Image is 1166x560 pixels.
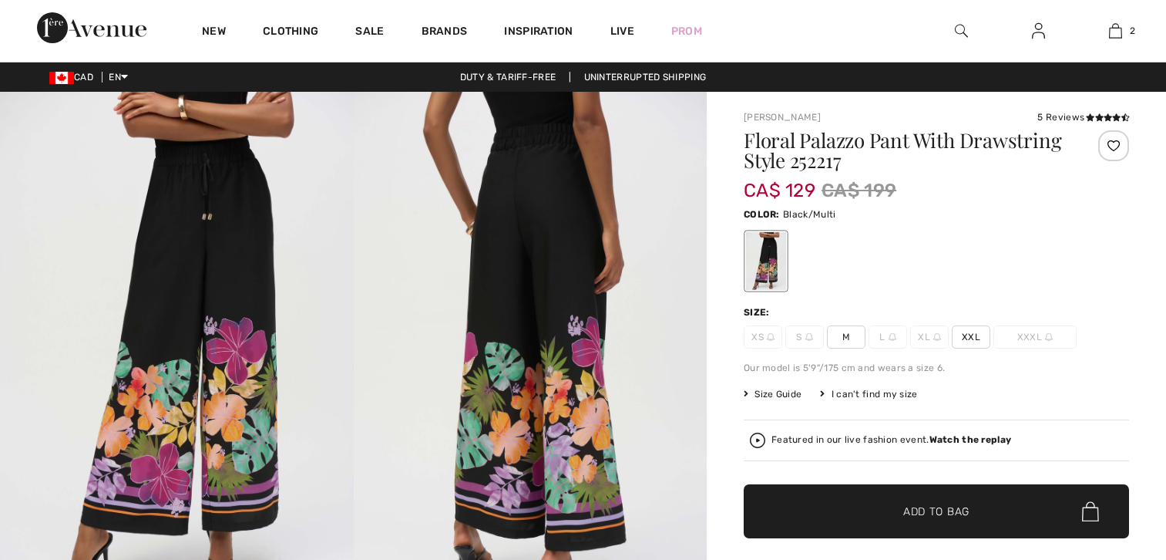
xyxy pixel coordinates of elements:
div: Size: [744,305,773,319]
strong: Watch the replay [929,434,1012,445]
span: XS [744,326,782,349]
a: Clothing [263,25,318,41]
img: My Info [1032,22,1045,40]
span: CA$ 199 [822,177,896,204]
a: Prom [671,23,702,39]
a: Brands [422,25,468,41]
span: Inspiration [504,25,573,41]
span: XXL [952,326,990,349]
img: Canadian Dollar [49,72,74,84]
a: Sign In [1020,22,1057,41]
div: Our model is 5'9"/175 cm and wears a size 6. [744,361,1129,375]
img: My Bag [1109,22,1122,40]
span: 2 [1130,24,1135,38]
img: 1ère Avenue [37,12,146,43]
div: I can't find my size [820,387,917,401]
span: CA$ 129 [744,164,815,201]
img: ring-m.svg [1045,333,1053,341]
a: New [202,25,226,41]
a: Live [610,23,634,39]
span: S [785,326,824,349]
div: Black/Multi [746,232,786,290]
span: Black/Multi [783,209,835,220]
span: M [827,326,865,349]
span: CAD [49,72,99,83]
h1: Floral Palazzo Pant With Drawstring Style 252217 [744,130,1065,170]
a: Sale [355,25,384,41]
img: ring-m.svg [889,333,896,341]
img: ring-m.svg [767,333,775,341]
img: search the website [955,22,968,40]
button: Add to Bag [744,484,1129,538]
span: XXXL [993,326,1077,349]
span: Color: [744,209,780,220]
div: 5 Reviews [1037,110,1129,124]
span: XL [910,326,949,349]
img: Watch the replay [750,433,765,448]
a: 2 [1077,22,1153,40]
span: EN [109,72,128,83]
img: ring-m.svg [933,333,941,341]
span: L [869,326,907,349]
span: Add to Bag [903,504,969,520]
span: Size Guide [744,387,801,401]
a: [PERSON_NAME] [744,112,821,123]
img: ring-m.svg [805,333,813,341]
div: Featured in our live fashion event. [771,435,1011,445]
iframe: Opens a widget where you can find more information [1067,444,1151,483]
img: Bag.svg [1082,501,1099,521]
